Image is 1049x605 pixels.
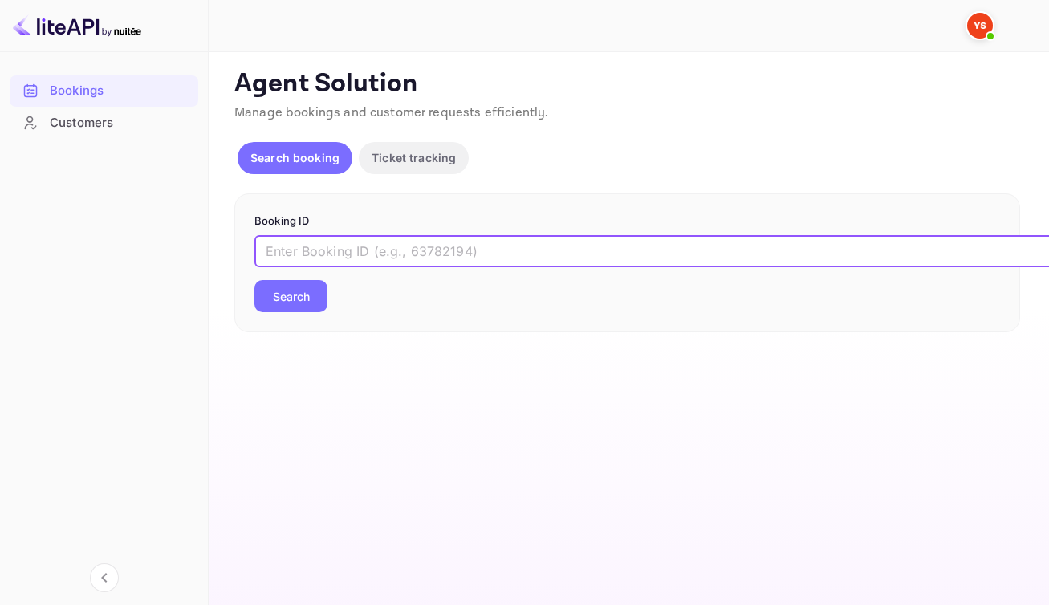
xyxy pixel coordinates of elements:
[967,13,993,39] img: Yandex Support
[10,75,198,105] a: Bookings
[372,149,456,166] p: Ticket tracking
[250,149,340,166] p: Search booking
[254,280,327,312] button: Search
[234,68,1020,100] p: Agent Solution
[10,108,198,137] a: Customers
[234,104,549,121] span: Manage bookings and customer requests efficiently.
[10,75,198,107] div: Bookings
[50,114,190,132] div: Customers
[254,213,1000,229] p: Booking ID
[13,13,141,39] img: LiteAPI logo
[90,563,119,592] button: Collapse navigation
[10,108,198,139] div: Customers
[50,82,190,100] div: Bookings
